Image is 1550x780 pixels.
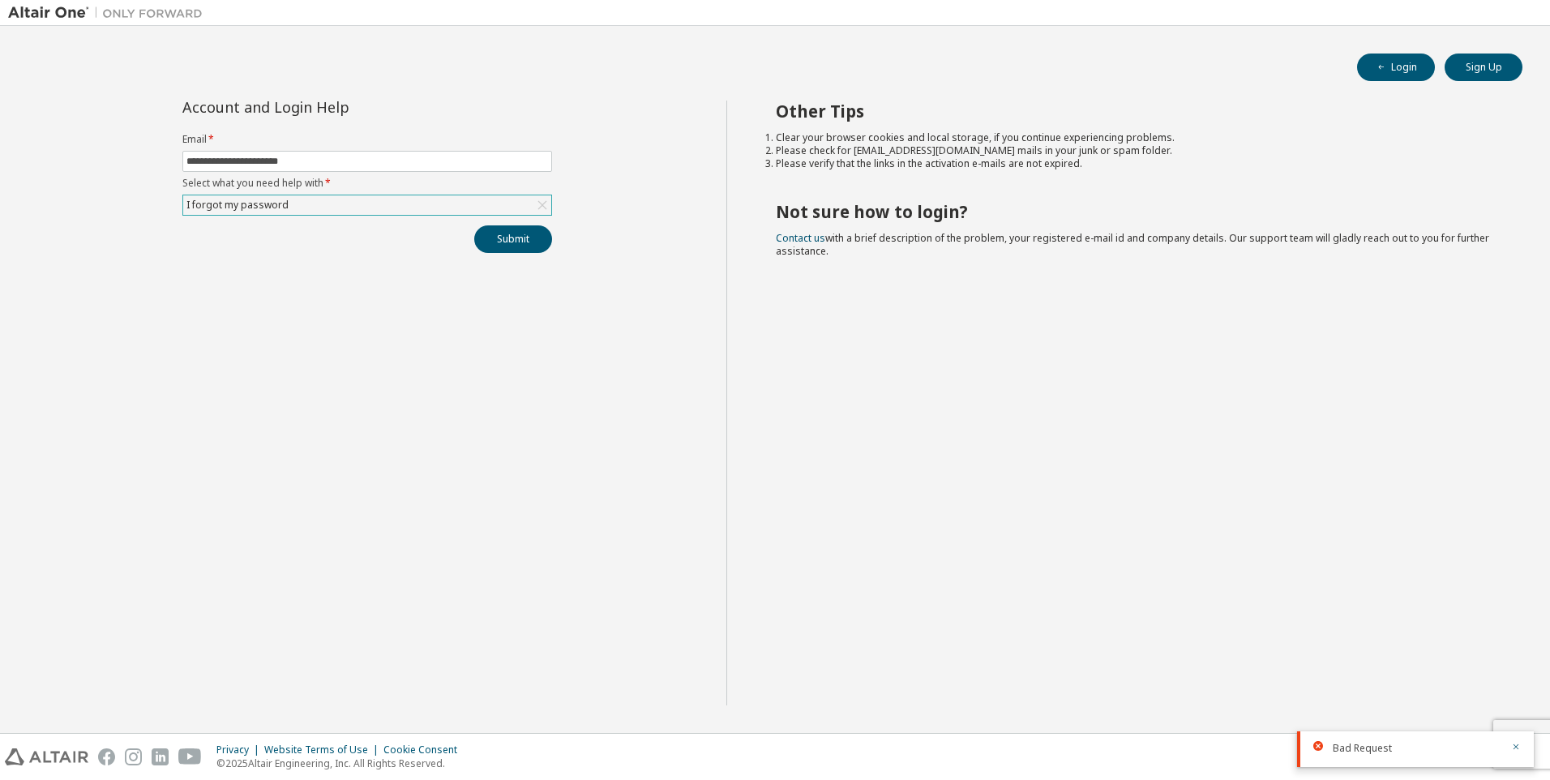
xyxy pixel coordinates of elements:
div: Cookie Consent [383,744,467,756]
button: Login [1357,54,1435,81]
button: Submit [474,225,552,253]
div: Privacy [216,744,264,756]
img: linkedin.svg [152,748,169,765]
span: Bad Request [1333,742,1392,755]
img: altair_logo.svg [5,748,88,765]
label: Email [182,133,552,146]
img: youtube.svg [178,748,202,765]
li: Please check for [EMAIL_ADDRESS][DOMAIN_NAME] mails in your junk or spam folder. [776,144,1494,157]
div: Website Terms of Use [264,744,383,756]
div: Account and Login Help [182,101,478,114]
div: I forgot my password [183,195,551,215]
label: Select what you need help with [182,177,552,190]
p: © 2025 Altair Engineering, Inc. All Rights Reserved. [216,756,467,770]
li: Please verify that the links in the activation e-mails are not expired. [776,157,1494,170]
img: facebook.svg [98,748,115,765]
img: instagram.svg [125,748,142,765]
h2: Other Tips [776,101,1494,122]
button: Sign Up [1445,54,1522,81]
h2: Not sure how to login? [776,201,1494,222]
img: Altair One [8,5,211,21]
span: with a brief description of the problem, your registered e-mail id and company details. Our suppo... [776,231,1489,258]
a: Contact us [776,231,825,245]
li: Clear your browser cookies and local storage, if you continue experiencing problems. [776,131,1494,144]
div: I forgot my password [184,196,291,214]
